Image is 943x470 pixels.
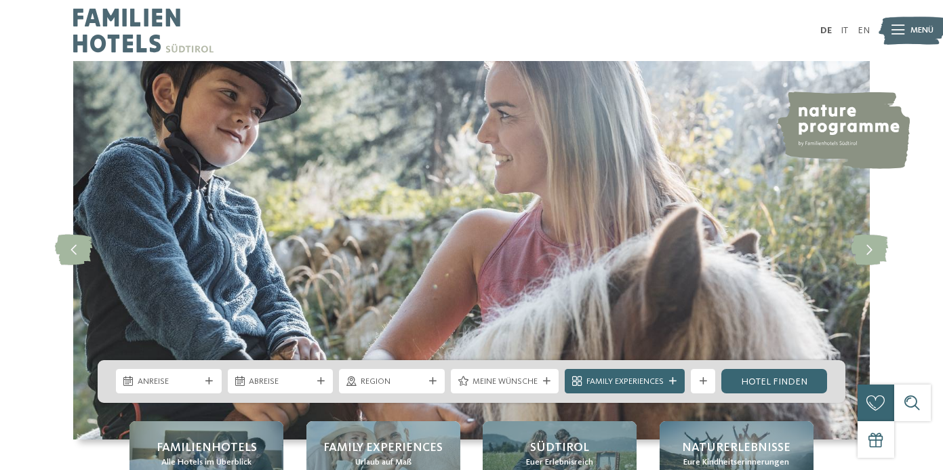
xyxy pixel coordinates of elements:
[841,26,848,35] a: IT
[138,376,201,388] span: Anreise
[249,376,312,388] span: Abreise
[323,439,443,456] span: Family Experiences
[526,456,593,469] span: Euer Erlebnisreich
[157,439,257,456] span: Familienhotels
[721,369,827,393] a: Hotel finden
[858,26,870,35] a: EN
[355,456,412,469] span: Urlaub auf Maß
[161,456,252,469] span: Alle Hotels im Überblick
[530,439,589,456] span: Südtirol
[682,439,790,456] span: Naturerlebnisse
[73,61,870,439] img: Familienhotels Südtirol: The happy family places
[473,376,538,388] span: Meine Wünsche
[586,376,664,388] span: Family Experiences
[910,24,934,37] span: Menü
[361,376,424,388] span: Region
[776,92,910,169] img: nature programme by Familienhotels Südtirol
[683,456,789,469] span: Eure Kindheitserinnerungen
[820,26,832,35] a: DE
